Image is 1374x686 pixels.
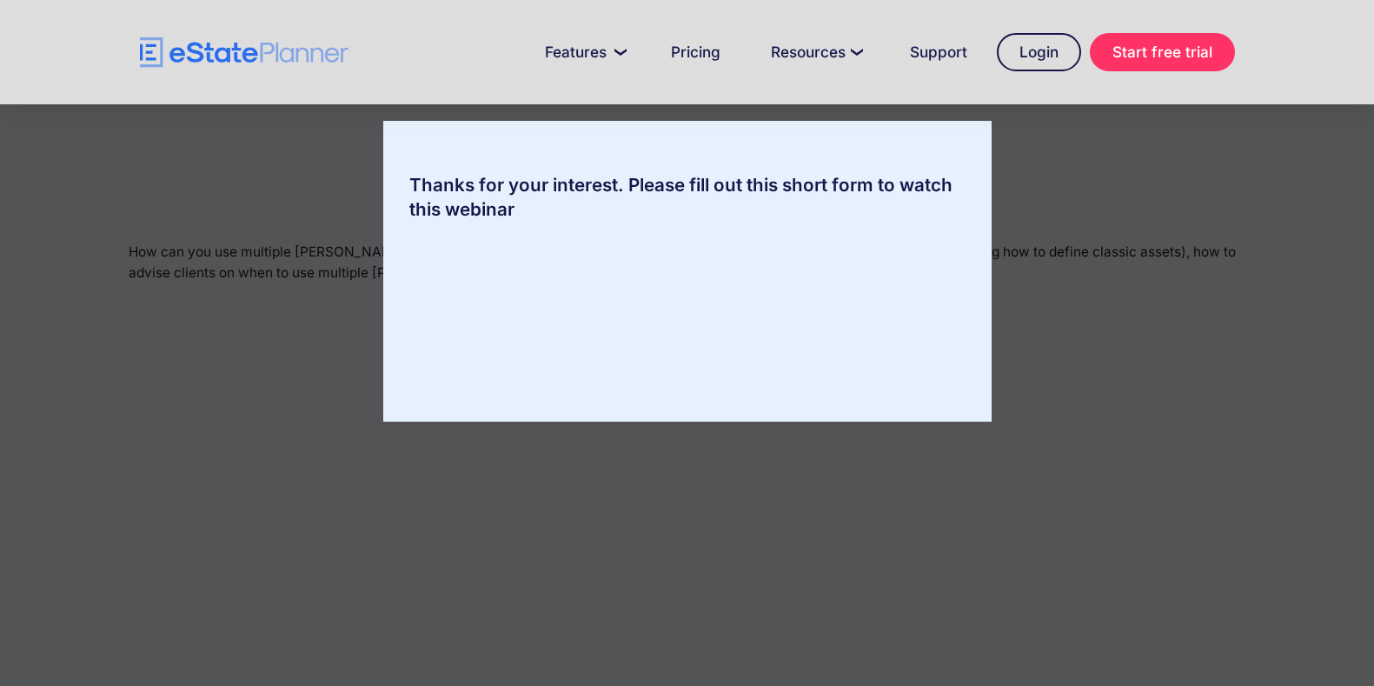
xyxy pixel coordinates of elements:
a: Pricing [650,35,741,70]
a: Login [997,33,1081,71]
a: home [140,37,348,68]
a: Support [889,35,988,70]
a: Features [524,35,641,70]
iframe: Form 0 [409,239,966,370]
a: Resources [750,35,880,70]
a: Start free trial [1090,33,1235,71]
div: Thanks for your interest. Please fill out this short form to watch this webinar [383,173,992,222]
